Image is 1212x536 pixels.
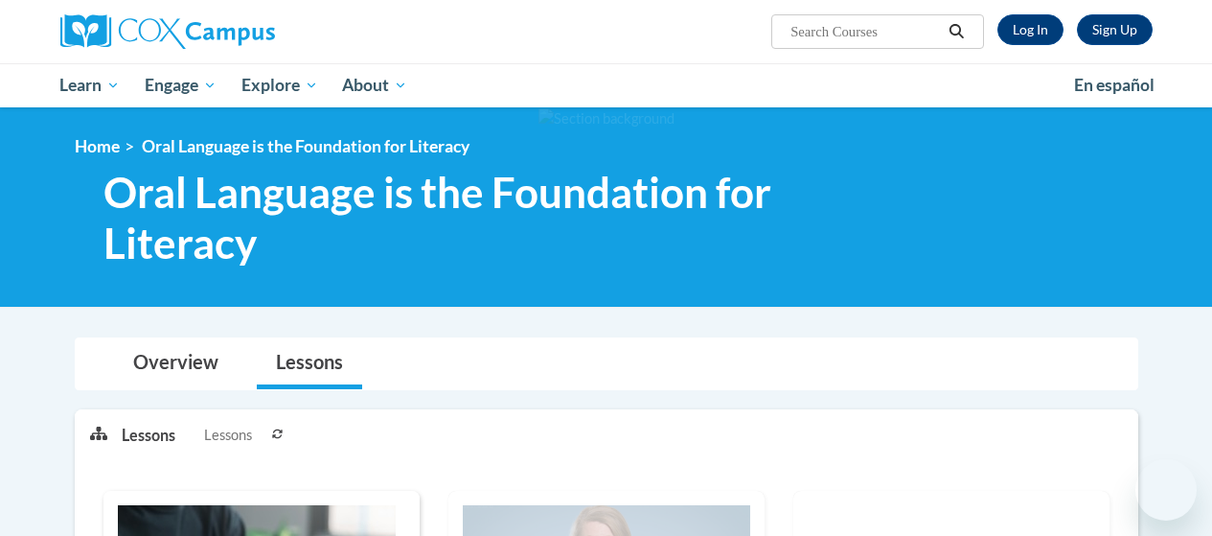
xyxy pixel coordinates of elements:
[241,74,318,97] span: Explore
[114,338,238,389] a: Overview
[142,136,469,156] span: Oral Language is the Foundation for Literacy
[1135,459,1197,521] iframe: Button to launch messaging window
[60,14,275,49] img: Cox Campus
[75,136,120,156] a: Home
[204,425,252,446] span: Lessons
[1074,75,1155,95] span: En español
[789,20,942,43] input: Search Courses
[59,74,120,97] span: Learn
[257,338,362,389] a: Lessons
[46,63,1167,107] div: Main menu
[145,74,217,97] span: Engage
[132,63,229,107] a: Engage
[997,14,1063,45] a: Log In
[48,63,133,107] a: Learn
[538,108,675,129] img: Section background
[122,425,175,446] p: Lessons
[229,63,331,107] a: Explore
[342,74,407,97] span: About
[103,167,894,268] span: Oral Language is the Foundation for Literacy
[330,63,420,107] a: About
[1077,14,1153,45] a: Register
[942,20,971,43] button: Search
[60,14,405,49] a: Cox Campus
[1062,65,1167,105] a: En español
